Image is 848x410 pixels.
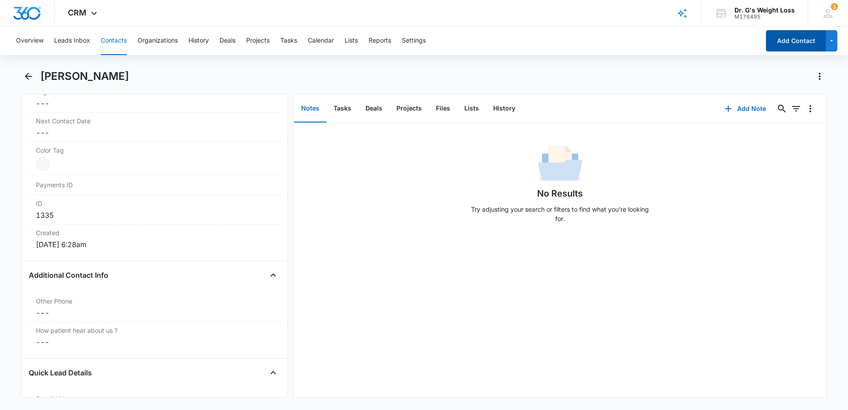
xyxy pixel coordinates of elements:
button: Lists [345,27,358,55]
div: ID1335 [29,195,280,225]
label: Other Phone [36,296,273,306]
button: Leads Inbox [54,27,90,55]
button: History [486,95,522,122]
div: account id [734,14,795,20]
button: Overview [16,27,43,55]
button: Deals [220,27,236,55]
button: Deals [358,95,389,122]
h1: No Results [537,187,583,200]
label: Color Tag [36,146,273,155]
button: Back [21,69,35,83]
dd: --- [36,337,273,347]
dt: Created [36,228,273,237]
button: Filters [789,102,803,116]
button: History [188,27,209,55]
div: Color Tag [29,142,280,175]
dd: --- [36,127,273,138]
button: Files [429,95,457,122]
button: Settings [402,27,426,55]
button: Projects [389,95,429,122]
label: Special Notes [36,394,273,403]
dt: Payments ID [36,180,95,189]
button: Search... [775,102,789,116]
div: notifications count [831,3,838,10]
button: Tasks [326,95,358,122]
button: Organizations [137,27,178,55]
span: CRM [68,8,86,17]
button: Close [266,268,280,282]
button: Add Note [716,98,775,119]
div: account name [734,7,795,14]
dd: [DATE] 6:28am [36,239,273,250]
button: Notes [294,95,326,122]
button: Lists [457,95,486,122]
h1: [PERSON_NAME] [40,70,129,83]
img: No Data [538,142,582,187]
button: Calendar [308,27,334,55]
dd: --- [36,98,273,109]
h4: Additional Contact Info [29,270,108,280]
div: Created[DATE] 6:28am [29,225,280,253]
button: Contacts [101,27,127,55]
p: Try adjusting your search or filters to find what you’re looking for. [467,205,653,223]
div: Payments ID [29,175,280,195]
h4: Quick Lead Details [29,367,92,378]
button: Projects [246,27,270,55]
dd: --- [36,307,273,318]
button: Close [266,366,280,380]
div: Next Contact Date--- [29,113,280,142]
button: Tasks [280,27,297,55]
span: 1 [831,3,838,10]
dd: 1335 [36,210,273,221]
label: How patient hear about us ? [36,326,273,335]
button: Actions [813,69,827,83]
dt: ID [36,199,273,208]
div: Other Phone--- [29,293,280,322]
div: Tags--- [29,83,280,113]
label: Next Contact Date [36,116,273,126]
button: Add Contact [766,30,826,51]
button: Overflow Menu [803,102,817,116]
div: How patient hear about us ?--- [29,322,280,351]
button: Reports [369,27,391,55]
